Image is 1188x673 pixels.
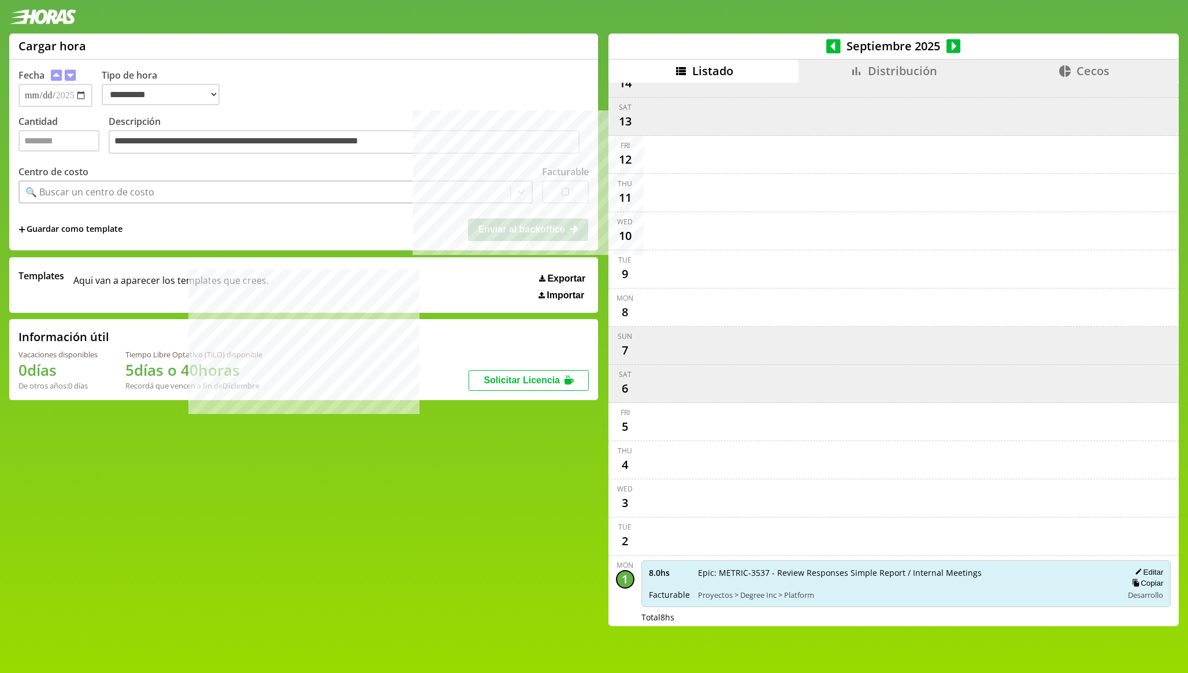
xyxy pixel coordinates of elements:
[618,522,632,532] div: Tue
[18,269,64,282] span: Templates
[617,560,633,570] div: Mon
[616,265,634,283] div: 9
[616,341,634,360] div: 7
[125,360,262,380] h1: 5 días o 40 horas
[641,612,1171,623] div: Total 8 hs
[18,130,99,151] input: Cantidad
[618,446,632,456] div: Thu
[649,567,690,578] span: 8.0 hs
[18,329,109,345] h2: Información útil
[619,369,632,379] div: Sat
[618,331,632,341] div: Sun
[698,590,1115,600] span: Proyectos > Degree Inc > Platform
[25,186,154,198] div: 🔍 Buscar un centro de costo
[621,140,630,150] div: Fri
[102,84,220,105] select: Tipo de hora
[547,290,584,301] span: Importar
[841,38,946,54] span: Septiembre 2025
[1128,578,1163,588] button: Copiar
[125,380,262,391] div: Recordá que vencen a fin de
[617,484,633,494] div: Wed
[1131,567,1163,577] button: Editar
[616,494,634,512] div: 3
[621,408,630,417] div: Fri
[618,255,632,265] div: Tue
[536,273,589,284] button: Exportar
[542,165,589,178] label: Facturable
[9,9,76,24] img: logotipo
[616,379,634,398] div: 6
[547,273,585,284] span: Exportar
[1128,590,1163,600] span: Desarrollo
[18,165,88,178] label: Centro de costo
[222,380,259,391] b: Diciembre
[102,69,229,107] label: Tipo de hora
[18,38,86,54] h1: Cargar hora
[616,456,634,474] div: 4
[616,112,634,131] div: 13
[617,217,633,227] div: Wed
[617,293,633,303] div: Mon
[649,589,690,600] span: Facturable
[18,223,25,236] span: +
[18,115,109,157] label: Cantidad
[73,269,269,301] span: Aqui van a aparecer los templates que crees.
[1076,63,1109,79] span: Cecos
[18,69,44,82] label: Fecha
[109,130,580,154] textarea: Descripción
[616,227,634,245] div: 10
[868,63,937,79] span: Distribución
[18,360,98,380] h1: 0 días
[18,380,98,391] div: De otros años: 0 días
[619,102,632,112] div: Sat
[616,532,634,550] div: 2
[616,570,634,589] div: 1
[692,63,733,79] span: Listado
[18,223,122,236] span: +Guardar como template
[608,83,1179,625] div: scrollable content
[18,349,98,360] div: Vacaciones disponibles
[616,188,634,207] div: 11
[125,349,262,360] div: Tiempo Libre Optativo (TiLO) disponible
[484,375,560,385] span: Solicitar Licencia
[616,74,634,93] div: 14
[616,303,634,321] div: 8
[469,370,589,391] button: Solicitar Licencia
[616,417,634,436] div: 5
[616,150,634,169] div: 12
[698,567,1115,578] span: Epic: METRIC-3537 - Review Responses Simple Report / Internal Meetings
[618,179,632,188] div: Thu
[109,115,589,157] label: Descripción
